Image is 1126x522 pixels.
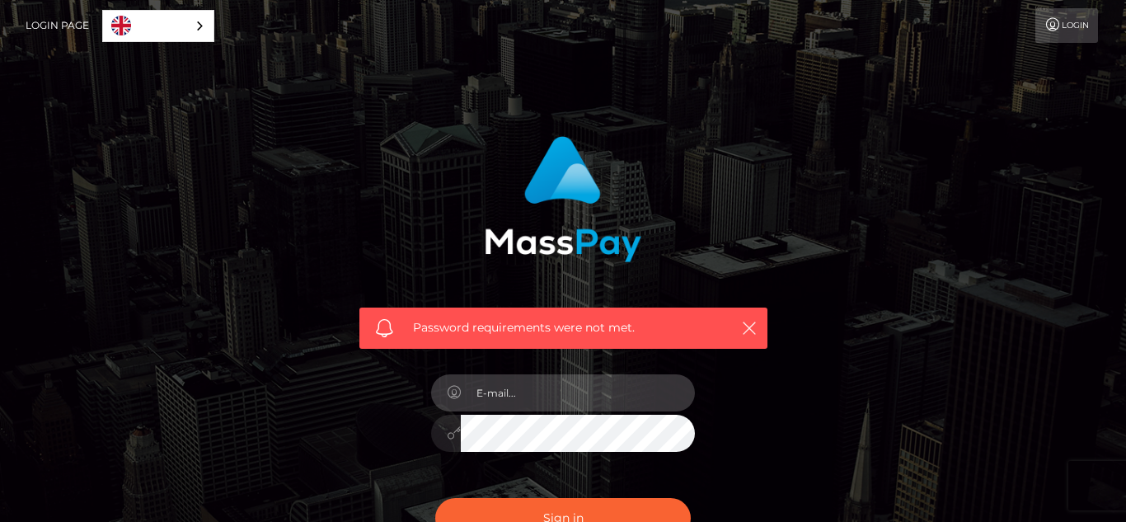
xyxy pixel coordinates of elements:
a: Login [1035,8,1098,43]
img: MassPay Login [485,136,641,262]
a: Login Page [26,8,89,43]
a: English [103,11,213,41]
div: Language [102,10,214,42]
aside: Language selected: English [102,10,214,42]
input: E-mail... [461,374,695,411]
span: Password requirements were not met. [413,319,714,336]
